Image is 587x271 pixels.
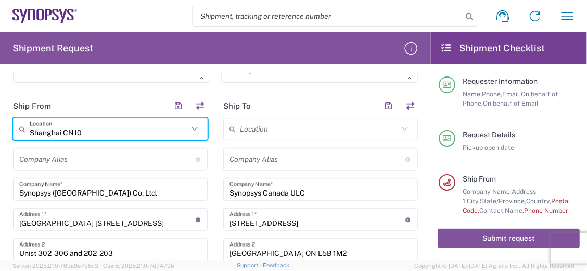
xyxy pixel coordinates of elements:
[524,207,568,214] span: Phone Number
[237,262,263,268] a: Support
[526,197,551,205] span: Country,
[13,101,51,111] h2: Ship From
[482,90,502,98] span: Phone,
[463,175,496,183] span: Ship From
[463,90,482,98] span: Name,
[440,42,545,55] h2: Shipment Checklist
[223,101,251,111] h2: Ship To
[193,6,462,26] input: Shipment, tracking or reference number
[103,263,174,269] span: Client: 2025.21.0-7d7479b
[263,262,289,268] a: Feedback
[12,263,98,269] span: Server: 2025.21.0-769a9a7b8c3
[463,131,515,139] span: Request Details
[463,77,538,85] span: Requester Information
[414,261,575,270] span: Copyright © [DATE]-[DATE] Agistix Inc., All Rights Reserved
[12,42,93,55] h2: Shipment Request
[438,229,580,248] button: Submit request
[463,188,512,196] span: Company Name,
[480,197,526,205] span: State/Province,
[483,99,539,107] span: On behalf of Email
[467,197,480,205] span: City,
[463,144,514,151] span: Pickup open date
[502,90,521,98] span: Email,
[479,207,524,214] span: Contact Name,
